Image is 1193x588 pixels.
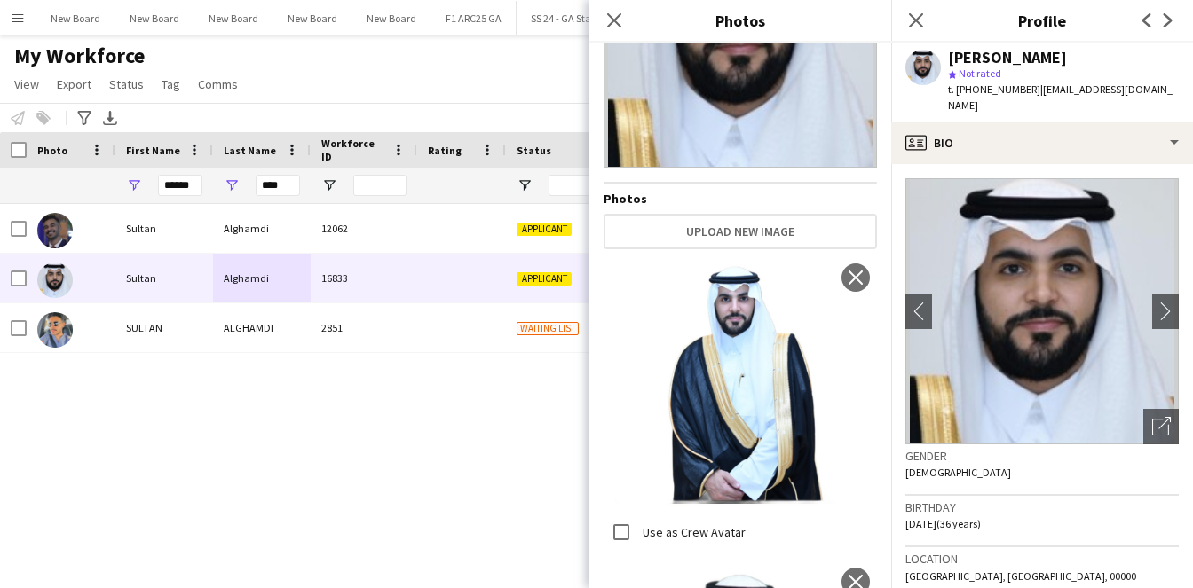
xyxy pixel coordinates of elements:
[14,76,39,92] span: View
[14,43,145,69] span: My Workforce
[905,569,1136,583] span: [GEOGRAPHIC_DATA], [GEOGRAPHIC_DATA], 00000
[905,499,1179,515] h3: Birthday
[517,144,551,157] span: Status
[99,107,121,129] app-action-btn: Export XLSX
[311,303,417,352] div: 2851
[256,175,300,196] input: Last Name Filter Input
[891,9,1193,32] h3: Profile
[948,82,1040,96] span: t. [PHONE_NUMBER]
[1143,409,1179,444] div: Open photos pop-in
[604,191,877,207] h4: Photos
[74,107,95,129] app-action-btn: Advanced filters
[37,263,73,298] img: Sultan Alghamdi
[905,178,1179,444] img: Crew avatar or photo
[353,175,407,196] input: Workforce ID Filter Input
[50,73,99,96] a: Export
[36,1,115,35] button: New Board
[37,312,73,348] img: SULTAN ALGHAMDI
[517,322,579,335] span: Waiting list
[352,1,431,35] button: New Board
[428,144,462,157] span: Rating
[37,144,67,157] span: Photo
[273,1,352,35] button: New Board
[604,214,877,249] button: Upload new image
[224,177,240,193] button: Open Filter Menu
[213,204,311,253] div: Alghamdi
[198,76,238,92] span: Comms
[194,1,273,35] button: New Board
[115,204,213,253] div: Sultan
[109,76,144,92] span: Status
[517,1,612,35] button: SS 24 - GA Staff
[213,254,311,302] div: Alghamdi
[311,204,417,253] div: 12062
[549,175,602,196] input: Status Filter Input
[7,73,46,96] a: View
[57,76,91,92] span: Export
[948,82,1173,112] span: | [EMAIL_ADDRESS][DOMAIN_NAME]
[959,67,1001,80] span: Not rated
[321,137,385,163] span: Workforce ID
[213,303,311,352] div: ALGHAMDI
[891,122,1193,164] div: Bio
[905,517,981,530] span: [DATE] (36 years)
[905,466,1011,479] span: [DEMOGRAPHIC_DATA]
[126,144,180,157] span: First Name
[102,73,151,96] a: Status
[589,9,891,32] h3: Photos
[158,175,202,196] input: First Name Filter Input
[115,303,213,352] div: SULTAN
[37,213,73,248] img: Sultan Alghamdi
[948,50,1067,66] div: [PERSON_NAME]
[115,1,194,35] button: New Board
[126,177,142,193] button: Open Filter Menu
[517,223,572,236] span: Applicant
[311,254,417,302] div: 16833
[905,551,1179,567] h3: Location
[115,254,213,302] div: Sultan
[604,256,877,514] img: Crew photo 1103256
[191,73,245,96] a: Comms
[162,76,180,92] span: Tag
[224,144,276,157] span: Last Name
[321,177,337,193] button: Open Filter Menu
[905,448,1179,464] h3: Gender
[517,177,533,193] button: Open Filter Menu
[517,272,572,286] span: Applicant
[639,523,746,539] label: Use as Crew Avatar
[431,1,517,35] button: F1 ARC25 GA
[154,73,187,96] a: Tag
